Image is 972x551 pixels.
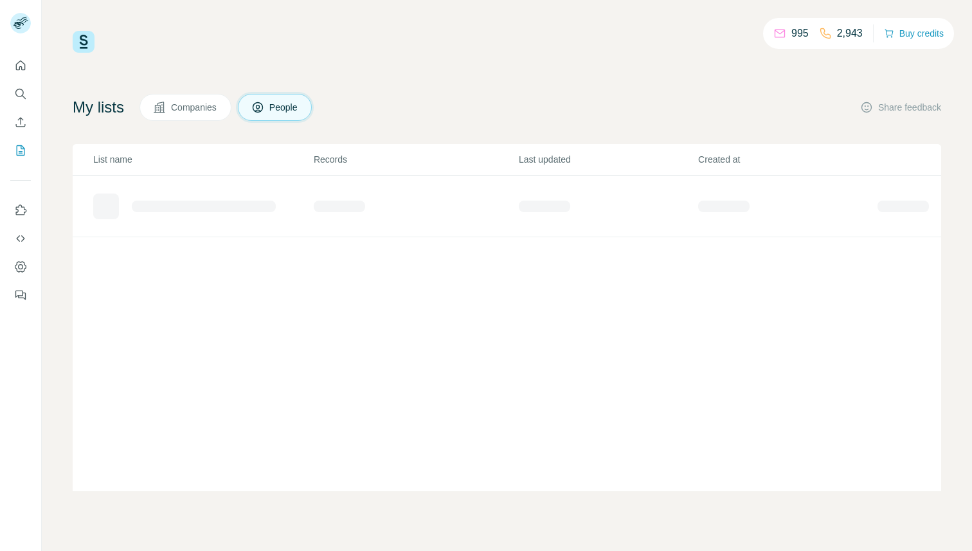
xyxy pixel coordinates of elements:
[860,101,941,114] button: Share feedback
[314,153,517,166] p: Records
[884,24,944,42] button: Buy credits
[10,82,31,105] button: Search
[10,284,31,307] button: Feedback
[269,101,299,114] span: People
[73,31,94,53] img: Surfe Logo
[837,26,863,41] p: 2,943
[10,227,31,250] button: Use Surfe API
[10,111,31,134] button: Enrich CSV
[10,139,31,162] button: My lists
[93,153,312,166] p: List name
[791,26,809,41] p: 995
[698,153,876,166] p: Created at
[10,255,31,278] button: Dashboard
[10,199,31,222] button: Use Surfe on LinkedIn
[73,97,124,118] h4: My lists
[10,54,31,77] button: Quick start
[171,101,218,114] span: Companies
[519,153,697,166] p: Last updated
